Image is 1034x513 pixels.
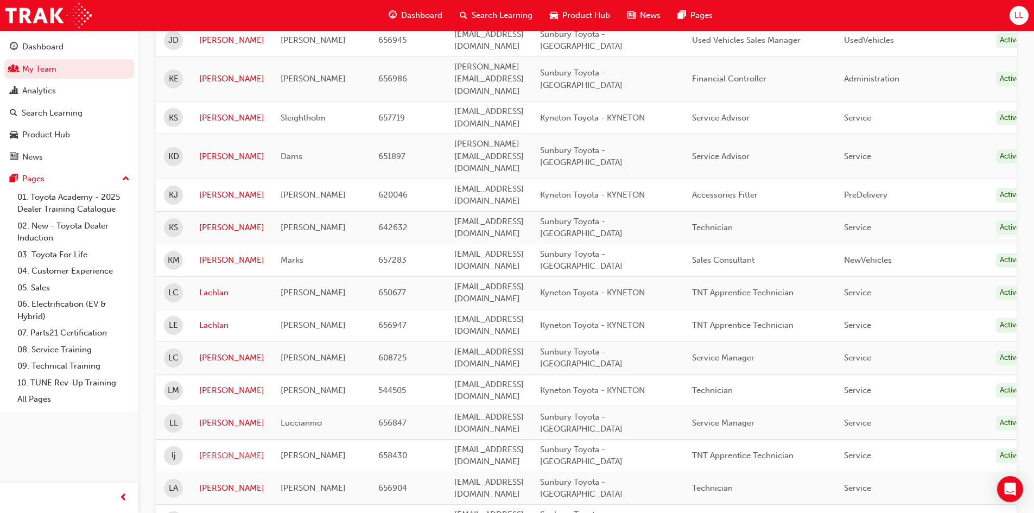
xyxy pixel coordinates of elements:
div: Dashboard [22,41,64,53]
span: news-icon [627,9,636,22]
span: Technician [692,223,733,232]
span: [EMAIL_ADDRESS][DOMAIN_NAME] [454,217,524,239]
span: guage-icon [389,9,397,22]
a: 01. Toyota Academy - 2025 Dealer Training Catalogue [13,189,134,218]
a: 04. Customer Experience [13,263,134,280]
a: [PERSON_NAME] [199,417,264,429]
span: Sunbury Toyota - [GEOGRAPHIC_DATA] [540,412,623,434]
a: 02. New - Toyota Dealer Induction [13,218,134,246]
span: [PERSON_NAME] [281,483,346,493]
div: Analytics [22,85,56,97]
div: Active [996,318,1024,333]
span: LL [169,417,178,429]
span: 656947 [378,320,407,330]
span: LA [169,482,178,495]
span: Kyneton Toyota - KYNETON [540,113,645,123]
a: news-iconNews [619,4,669,27]
div: Open Intercom Messenger [997,476,1023,502]
span: [EMAIL_ADDRESS][DOMAIN_NAME] [454,347,524,369]
span: guage-icon [10,42,18,52]
span: KM [168,254,180,267]
span: Financial Controller [692,74,766,84]
div: Active [996,448,1024,463]
div: Search Learning [22,107,83,119]
a: [PERSON_NAME] [199,221,264,234]
span: 620046 [378,190,408,200]
img: Trak [5,3,92,28]
a: My Team [4,59,134,79]
span: car-icon [550,9,558,22]
span: TNT Apprentice Technician [692,288,794,297]
span: [PERSON_NAME][EMAIL_ADDRESS][DOMAIN_NAME] [454,62,524,96]
span: KD [168,150,179,163]
a: 10. TUNE Rev-Up Training [13,375,134,391]
a: car-iconProduct Hub [541,4,619,27]
div: Active [996,149,1024,164]
div: Active [996,351,1024,365]
span: TNT Apprentice Technician [692,451,794,460]
span: Sleightholm [281,113,326,123]
a: search-iconSearch Learning [451,4,541,27]
div: Active [996,286,1024,300]
span: 658430 [378,451,407,460]
span: 650677 [378,288,406,297]
span: [PERSON_NAME] [281,451,346,460]
div: News [22,151,43,163]
a: [PERSON_NAME] [199,150,264,163]
span: 657719 [378,113,405,123]
button: Pages [4,169,134,189]
span: Sunbury Toyota - [GEOGRAPHIC_DATA] [540,145,623,168]
span: Kyneton Toyota - KYNETON [540,190,645,200]
span: 657283 [378,255,407,265]
span: [PERSON_NAME] [281,288,346,297]
span: KJ [169,189,178,201]
span: [PERSON_NAME] [281,190,346,200]
span: [EMAIL_ADDRESS][DOMAIN_NAME] [454,282,524,304]
span: Service [844,320,871,330]
div: Active [996,253,1024,268]
span: Sunbury Toyota - [GEOGRAPHIC_DATA] [540,68,623,90]
span: pages-icon [10,174,18,184]
a: [PERSON_NAME] [199,112,264,124]
span: search-icon [460,9,467,22]
span: 651897 [378,151,405,161]
a: 06. Electrification (EV & Hybrid) [13,296,134,325]
a: 08. Service Training [13,341,134,358]
span: Kyneton Toyota - KYNETON [540,320,645,330]
span: up-icon [122,172,130,186]
span: Kyneton Toyota - KYNETON [540,385,645,395]
span: KS [169,221,178,234]
span: Used Vehicles Sales Manager [692,35,801,45]
span: Sunbury Toyota - [GEOGRAPHIC_DATA] [540,217,623,239]
span: TNT Apprentice Technician [692,320,794,330]
span: Lucciannio [281,418,322,428]
span: Accessories Fitter [692,190,758,200]
a: [PERSON_NAME] [199,384,264,397]
a: [PERSON_NAME] [199,254,264,267]
span: LL [1014,9,1023,22]
span: Service [844,483,871,493]
span: 656847 [378,418,407,428]
span: Technician [692,483,733,493]
span: Service [844,385,871,395]
span: [PERSON_NAME] [281,74,346,84]
span: Sunbury Toyota - [GEOGRAPHIC_DATA] [540,477,623,499]
span: pages-icon [678,9,686,22]
span: KS [169,112,178,124]
span: LC [168,352,179,364]
a: 03. Toyota For Life [13,246,134,263]
span: Search Learning [472,9,532,22]
span: PreDelivery [844,190,887,200]
span: [PERSON_NAME] [281,35,346,45]
span: 656945 [378,35,407,45]
span: Marks [281,255,303,265]
span: [PERSON_NAME][EMAIL_ADDRESS][DOMAIN_NAME] [454,139,524,173]
span: [EMAIL_ADDRESS][DOMAIN_NAME] [454,314,524,337]
span: Service Manager [692,353,754,363]
span: Service Manager [692,418,754,428]
a: Analytics [4,81,134,101]
span: car-icon [10,130,18,140]
span: news-icon [10,153,18,162]
span: prev-icon [119,491,128,505]
a: pages-iconPages [669,4,721,27]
